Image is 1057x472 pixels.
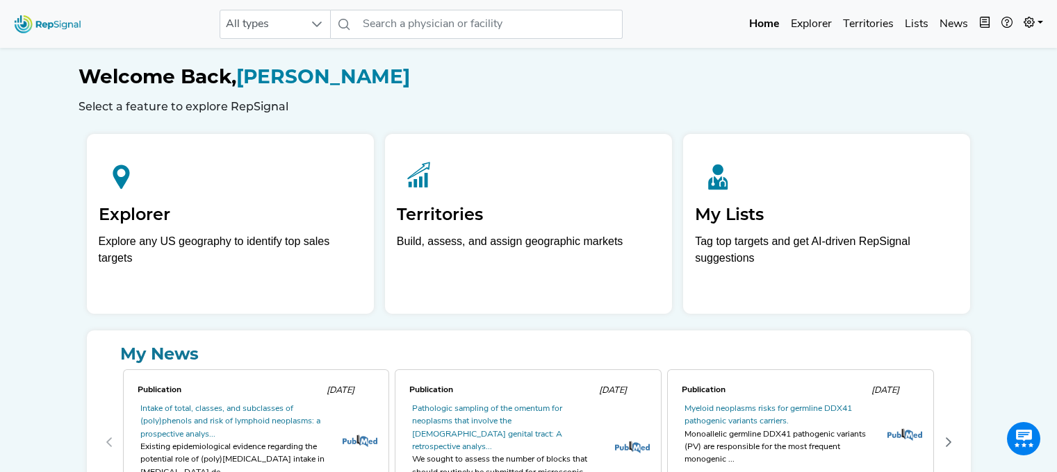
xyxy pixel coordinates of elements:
[615,441,650,453] img: pubmed_logo.fab3c44c.png
[327,386,354,395] span: [DATE]
[599,386,627,395] span: [DATE]
[87,134,374,314] a: ExplorerExplore any US geography to identify top sales targets
[409,386,453,394] span: Publication
[682,386,726,394] span: Publication
[412,405,562,451] a: Pathologic sampling of the omentum for neoplasms that involve the [DEMOGRAPHIC_DATA] genital trac...
[79,65,979,89] h1: [PERSON_NAME]
[99,233,362,267] div: Explore any US geography to identify top sales targets
[220,10,304,38] span: All types
[79,65,236,88] span: Welcome Back,
[385,134,672,314] a: TerritoriesBuild, assess, and assign geographic markets
[79,100,979,113] h6: Select a feature to explore RepSignal
[357,10,623,39] input: Search a physician or facility
[871,386,899,395] span: [DATE]
[695,205,958,225] h2: My Lists
[685,428,875,466] div: Monoallelic germline DDX41 pathogenic variants (PV) are responsible for the most frequent monogen...
[785,10,837,38] a: Explorer
[695,233,958,274] p: Tag top targets and get AI-driven RepSignal suggestions
[397,233,660,274] p: Build, assess, and assign geographic markets
[974,10,996,38] button: Intel Book
[744,10,785,38] a: Home
[685,405,852,425] a: Myeloid neoplasms risks for germline DDX41 pathogenic variants carriers.
[937,431,960,453] button: Next Page
[99,205,362,225] h2: Explorer
[397,205,660,225] h2: Territories
[887,428,922,441] img: pubmed_logo.fab3c44c.png
[140,405,320,439] a: Intake of total, classes, and subclasses of (poly)phenols and risk of lymphoid neoplasms: a prosp...
[138,386,181,394] span: Publication
[683,134,970,314] a: My ListsTag top targets and get AI-driven RepSignal suggestions
[899,10,934,38] a: Lists
[934,10,974,38] a: News
[837,10,899,38] a: Territories
[343,435,377,447] img: pubmed_logo.fab3c44c.png
[98,342,960,366] a: My News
